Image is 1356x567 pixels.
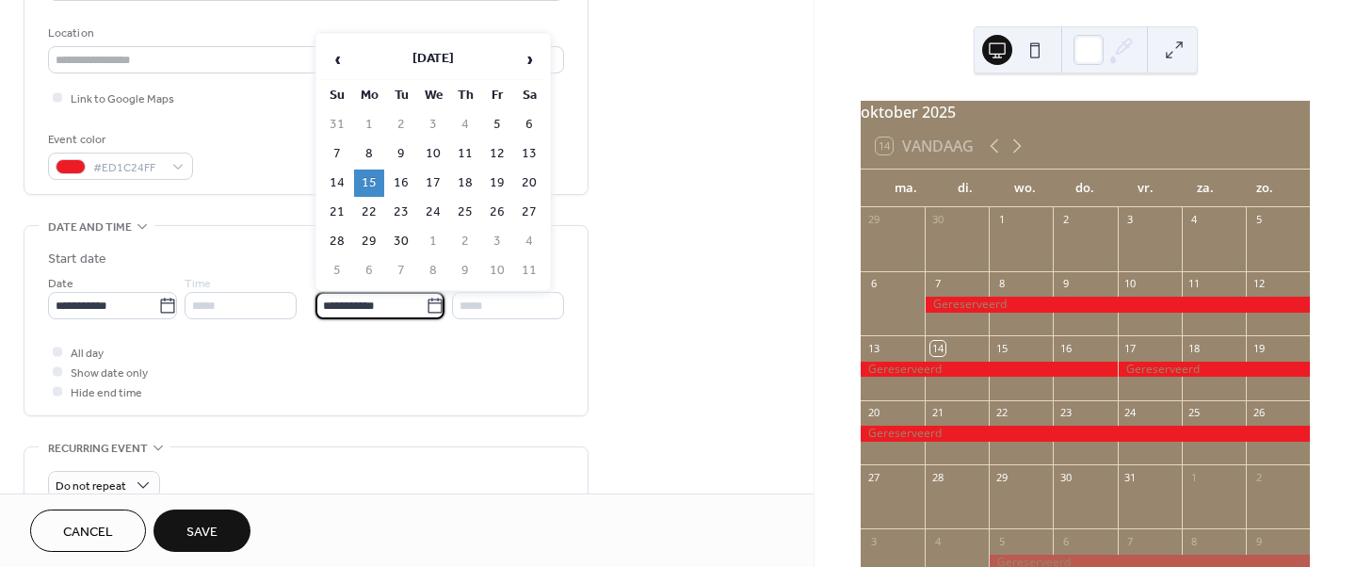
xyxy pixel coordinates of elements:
[322,170,352,197] td: 14
[322,111,352,138] td: 31
[930,406,944,420] div: 21
[995,170,1056,207] div: wo.
[866,406,880,420] div: 20
[1235,170,1295,207] div: zo.
[48,250,106,269] div: Start date
[322,257,352,284] td: 5
[30,510,146,552] a: Cancel
[71,344,104,364] span: All day
[482,199,512,226] td: 26
[930,470,944,484] div: 28
[323,40,351,78] span: ‹
[354,228,384,255] td: 29
[1058,470,1073,484] div: 30
[418,82,448,109] th: We
[185,274,211,294] span: Time
[63,523,113,543] span: Cancel
[866,341,880,355] div: 13
[450,82,480,109] th: Th
[1123,534,1138,548] div: 7
[1187,341,1202,355] div: 18
[153,510,250,552] button: Save
[418,257,448,284] td: 8
[452,274,478,294] span: Time
[876,170,936,207] div: ma.
[514,257,544,284] td: 11
[450,140,480,168] td: 11
[866,470,880,484] div: 27
[450,111,480,138] td: 4
[386,257,416,284] td: 7
[71,364,148,383] span: Show date only
[48,130,189,150] div: Event color
[1251,470,1266,484] div: 2
[1118,362,1310,378] div: Gereserveerd
[936,170,996,207] div: di.
[514,170,544,197] td: 20
[354,40,512,80] th: [DATE]
[386,111,416,138] td: 2
[1187,470,1202,484] div: 1
[482,228,512,255] td: 3
[1123,341,1138,355] div: 17
[322,199,352,226] td: 21
[48,218,132,237] span: Date and time
[1123,213,1138,227] div: 3
[866,277,880,291] div: 6
[450,257,480,284] td: 9
[354,111,384,138] td: 1
[450,199,480,226] td: 25
[71,89,174,109] span: Link to Google Maps
[450,228,480,255] td: 2
[861,101,1310,123] div: oktober 2025
[514,111,544,138] td: 6
[1123,470,1138,484] div: 31
[354,199,384,226] td: 22
[514,140,544,168] td: 13
[1187,213,1202,227] div: 4
[1123,406,1138,420] div: 24
[386,170,416,197] td: 16
[930,341,944,355] div: 14
[418,228,448,255] td: 1
[418,140,448,168] td: 10
[994,470,1009,484] div: 29
[1058,534,1073,548] div: 6
[48,24,560,43] div: Location
[1187,406,1202,420] div: 25
[418,199,448,226] td: 24
[322,140,352,168] td: 7
[322,228,352,255] td: 28
[930,213,944,227] div: 30
[48,274,73,294] span: Date
[994,341,1009,355] div: 15
[1115,170,1175,207] div: vr.
[1123,277,1138,291] div: 10
[186,523,218,543] span: Save
[354,82,384,109] th: Mo
[1058,341,1073,355] div: 16
[93,158,163,178] span: #ED1C24FF
[386,199,416,226] td: 23
[71,383,142,403] span: Hide end time
[514,199,544,226] td: 27
[386,140,416,168] td: 9
[925,297,1310,313] div: Gereserveerd
[1058,277,1073,291] div: 9
[56,476,126,497] span: Do not repeat
[482,82,512,109] th: Fr
[48,439,148,459] span: Recurring event
[322,82,352,109] th: Su
[514,82,544,109] th: Sa
[994,213,1009,227] div: 1
[482,140,512,168] td: 12
[866,534,880,548] div: 3
[482,111,512,138] td: 5
[482,170,512,197] td: 19
[930,534,944,548] div: 4
[1251,406,1266,420] div: 26
[861,426,1310,442] div: Gereserveerd
[866,213,880,227] div: 29
[482,257,512,284] td: 10
[354,257,384,284] td: 6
